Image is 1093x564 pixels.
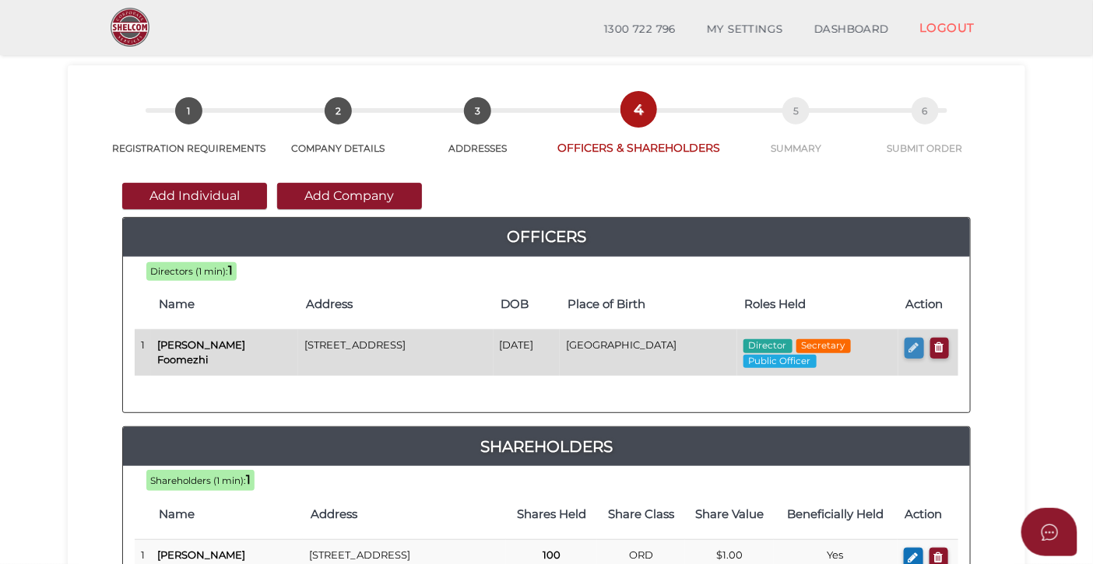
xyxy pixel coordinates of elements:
[311,508,498,521] h4: Address
[107,114,270,155] a: 1REGISTRATION REQUIREMENTS
[150,266,228,277] span: Directors (1 min):
[568,298,729,311] h4: Place of Birth
[123,224,970,249] a: Officers
[691,14,799,45] a: MY SETTINGS
[228,263,233,278] b: 1
[745,298,891,311] h4: Roles Held
[122,183,267,209] button: Add Individual
[743,355,817,369] span: Public Officer
[905,508,951,521] h4: Action
[625,96,652,123] span: 4
[543,548,561,561] b: 100
[743,339,793,353] span: Director
[306,298,485,311] h4: Address
[501,298,553,311] h4: DOB
[325,97,352,124] span: 2
[494,330,561,376] td: [DATE]
[589,14,691,45] a: 1300 722 796
[298,330,493,376] td: [STREET_ADDRESS]
[912,97,939,124] span: 6
[277,183,422,209] button: Add Company
[246,472,251,487] b: 1
[864,114,986,155] a: 6SUBMIT ORDER
[270,114,406,155] a: 2COMPANY DETAILS
[782,97,810,124] span: 5
[514,508,589,521] h4: Shares Held
[550,113,728,156] a: 4OFFICERS & SHAREHOLDERS
[799,14,905,45] a: DASHBOARD
[159,298,290,311] h4: Name
[904,12,990,44] a: LOGOUT
[560,330,736,376] td: [GEOGRAPHIC_DATA]
[796,339,851,353] span: Secretary
[693,508,765,521] h4: Share Value
[406,114,550,155] a: 3ADDRESSES
[728,114,863,155] a: 5SUMMARY
[159,508,295,521] h4: Name
[123,434,970,459] a: Shareholders
[135,330,151,376] td: 1
[605,508,677,521] h4: Share Class
[782,508,890,521] h4: Beneficially Held
[906,298,951,311] h4: Action
[175,97,202,124] span: 1
[1021,508,1077,556] button: Open asap
[464,97,491,124] span: 3
[157,338,245,366] b: [PERSON_NAME] Foomezhi
[150,475,246,486] span: Shareholders (1 min):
